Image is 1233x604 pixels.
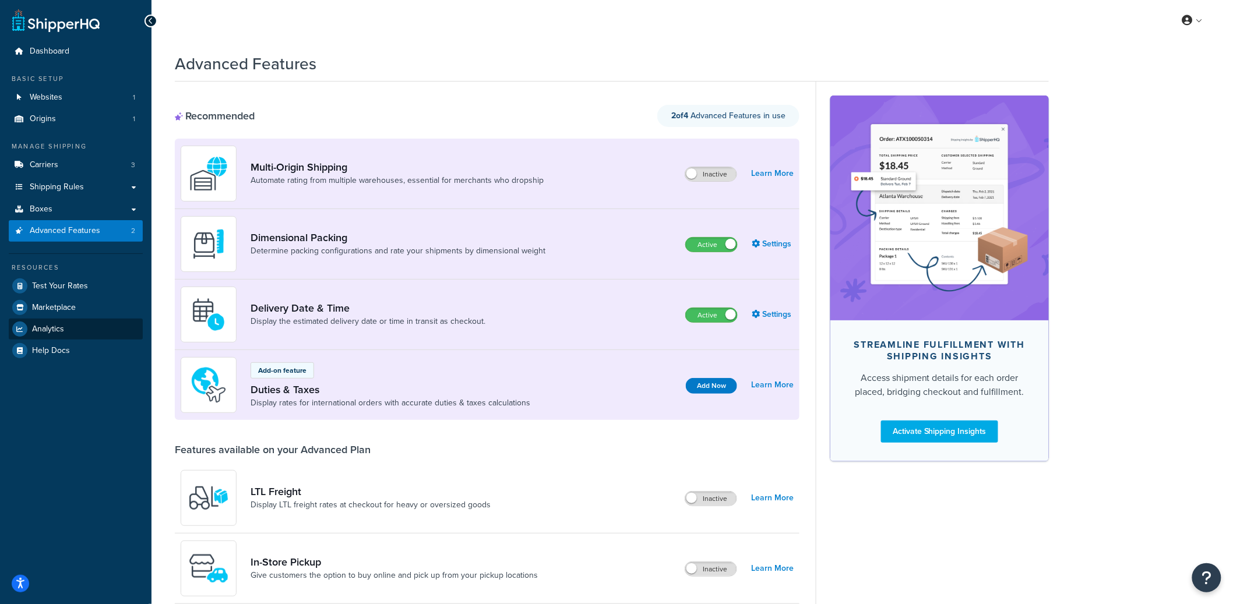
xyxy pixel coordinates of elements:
[251,316,485,327] a: Display the estimated delivery date or time in transit as checkout.
[686,308,737,322] label: Active
[188,548,229,589] img: wfgcfpwTIucLEAAAAASUVORK5CYII=
[849,371,1030,399] div: Access shipment details for each order placed, bridging checkout and fulfillment.
[188,153,229,194] img: WatD5o0RtDAAAAAElFTkSuQmCC
[188,478,229,518] img: y79ZsPf0fXUFUhFXDzUgf+ktZg5F2+ohG75+v3d2s1D9TjoU8PiyCIluIjV41seZevKCRuEjTPPOKHJsQcmKCXGdfprl3L4q7...
[9,41,143,62] a: Dashboard
[671,110,785,122] span: Advanced Features in use
[9,154,143,176] a: Carriers3
[9,199,143,220] a: Boxes
[849,339,1030,362] div: Streamline Fulfillment with Shipping Insights
[752,306,794,323] a: Settings
[685,492,737,506] label: Inactive
[258,365,307,376] p: Add-on feature
[751,165,794,182] a: Learn More
[685,167,737,181] label: Inactive
[9,340,143,361] a: Help Docs
[251,556,538,568] a: In-Store Pickup
[9,297,143,318] a: Marketplace
[881,421,998,443] a: Activate Shipping Insights
[9,176,143,198] a: Shipping Rules
[30,114,56,124] span: Origins
[9,275,143,296] a: Test Your Rates
[9,87,143,108] li: Websites
[9,154,143,176] li: Carriers
[751,377,794,393] a: Learn More
[251,161,544,174] a: Multi-Origin Shipping
[251,499,491,511] a: Display LTL freight rates at checkout for heavy or oversized goods
[9,319,143,340] a: Analytics
[30,93,62,103] span: Websites
[751,560,794,577] a: Learn More
[188,365,229,405] img: icon-duo-feat-landed-cost-7136b061.png
[32,281,88,291] span: Test Your Rates
[9,220,143,242] li: Advanced Features
[30,160,58,170] span: Carriers
[9,74,143,84] div: Basic Setup
[32,303,76,313] span: Marketplace
[251,175,544,186] a: Automate rating from multiple warehouses, essential for merchants who dropship
[30,47,69,56] span: Dashboard
[251,485,491,498] a: LTL Freight
[9,108,143,130] li: Origins
[30,204,52,214] span: Boxes
[848,113,1031,303] img: feature-image-si-e24932ea9b9fcd0ff835db86be1ff8d589347e8876e1638d903ea230a36726be.png
[175,110,255,122] div: Recommended
[9,220,143,242] a: Advanced Features2
[9,263,143,273] div: Resources
[251,231,545,244] a: Dimensional Packing
[685,562,737,576] label: Inactive
[30,226,100,236] span: Advanced Features
[251,302,485,315] a: Delivery Date & Time
[686,238,737,252] label: Active
[188,224,229,264] img: DTVBYsAAAAAASUVORK5CYII=
[9,87,143,108] a: Websites1
[671,110,688,122] strong: 2 of 4
[251,397,530,409] a: Display rates for international orders with accurate duties & taxes calculations
[131,226,135,236] span: 2
[752,236,794,252] a: Settings
[32,346,70,356] span: Help Docs
[175,443,371,456] div: Features available on your Advanced Plan
[751,490,794,506] a: Learn More
[175,52,316,75] h1: Advanced Features
[251,245,545,257] a: Determine packing configurations and rate your shipments by dimensional weight
[686,378,737,394] button: Add Now
[131,160,135,170] span: 3
[1192,563,1221,592] button: Open Resource Center
[251,570,538,581] a: Give customers the option to buy online and pick up from your pickup locations
[30,182,84,192] span: Shipping Rules
[133,114,135,124] span: 1
[9,108,143,130] a: Origins1
[133,93,135,103] span: 1
[32,324,64,334] span: Analytics
[188,294,229,335] img: gfkeb5ejjkALwAAAABJRU5ErkJggg==
[251,383,530,396] a: Duties & Taxes
[9,142,143,151] div: Manage Shipping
